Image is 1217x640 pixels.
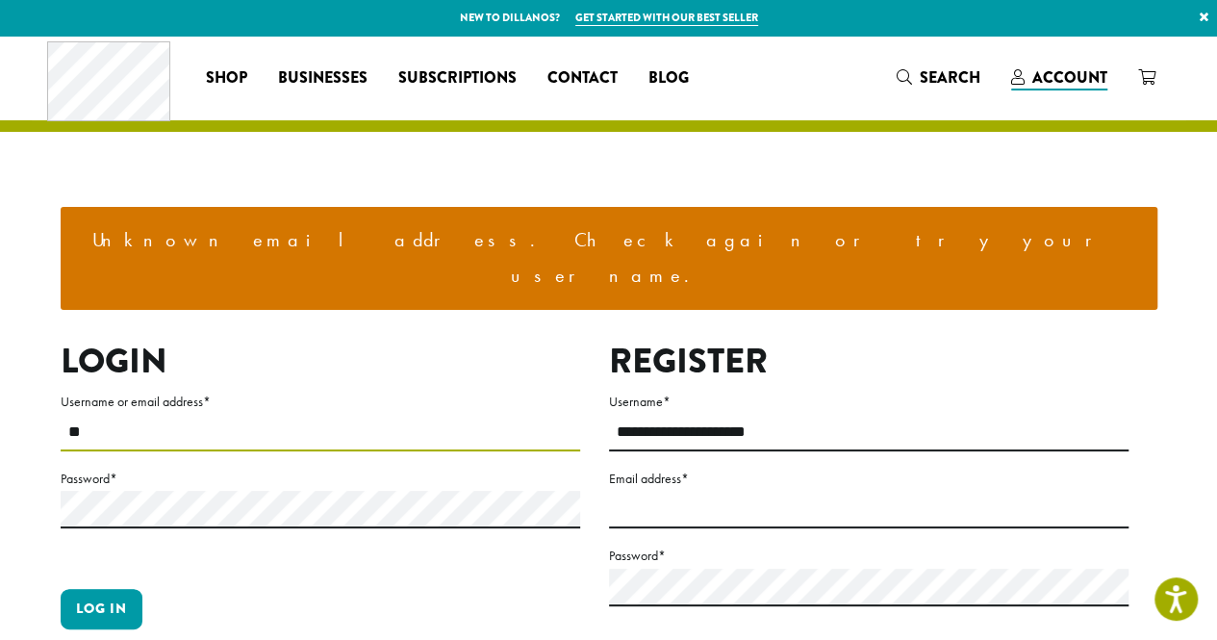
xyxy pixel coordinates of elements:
[547,66,618,90] span: Contact
[278,66,368,90] span: Businesses
[609,341,1128,382] h2: Register
[648,66,689,90] span: Blog
[575,10,758,26] a: Get started with our best seller
[609,467,1128,491] label: Email address
[398,66,517,90] span: Subscriptions
[609,390,1128,414] label: Username
[61,390,580,414] label: Username or email address
[190,63,263,93] a: Shop
[206,66,247,90] span: Shop
[1032,66,1107,89] span: Account
[881,62,996,93] a: Search
[76,222,1142,294] li: Unknown email address. Check again or try your username.
[61,341,580,382] h2: Login
[61,589,142,629] button: Log in
[61,467,580,491] label: Password
[609,544,1128,568] label: Password
[920,66,980,89] span: Search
